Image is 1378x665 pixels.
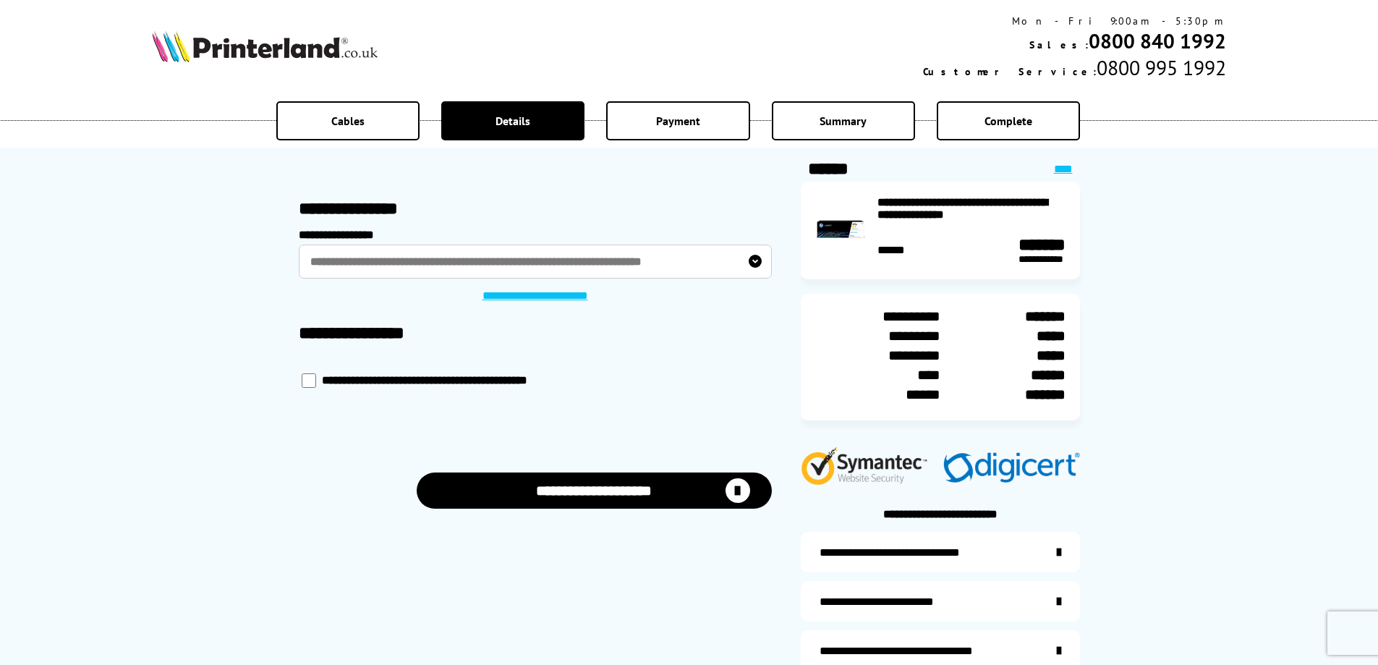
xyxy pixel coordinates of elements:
span: Details [496,114,530,128]
a: 0800 840 1992 [1089,27,1226,54]
span: Cables [331,114,365,128]
span: Sales: [1029,38,1089,51]
span: Summary [820,114,867,128]
div: Mon - Fri 9:00am - 5:30pm [923,14,1226,27]
span: Customer Service: [923,65,1097,78]
img: Printerland Logo [152,30,378,62]
a: additional-ink [801,532,1080,572]
a: items-arrive [801,581,1080,622]
span: Complete [984,114,1032,128]
span: 0800 995 1992 [1097,54,1226,81]
span: Payment [656,114,700,128]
